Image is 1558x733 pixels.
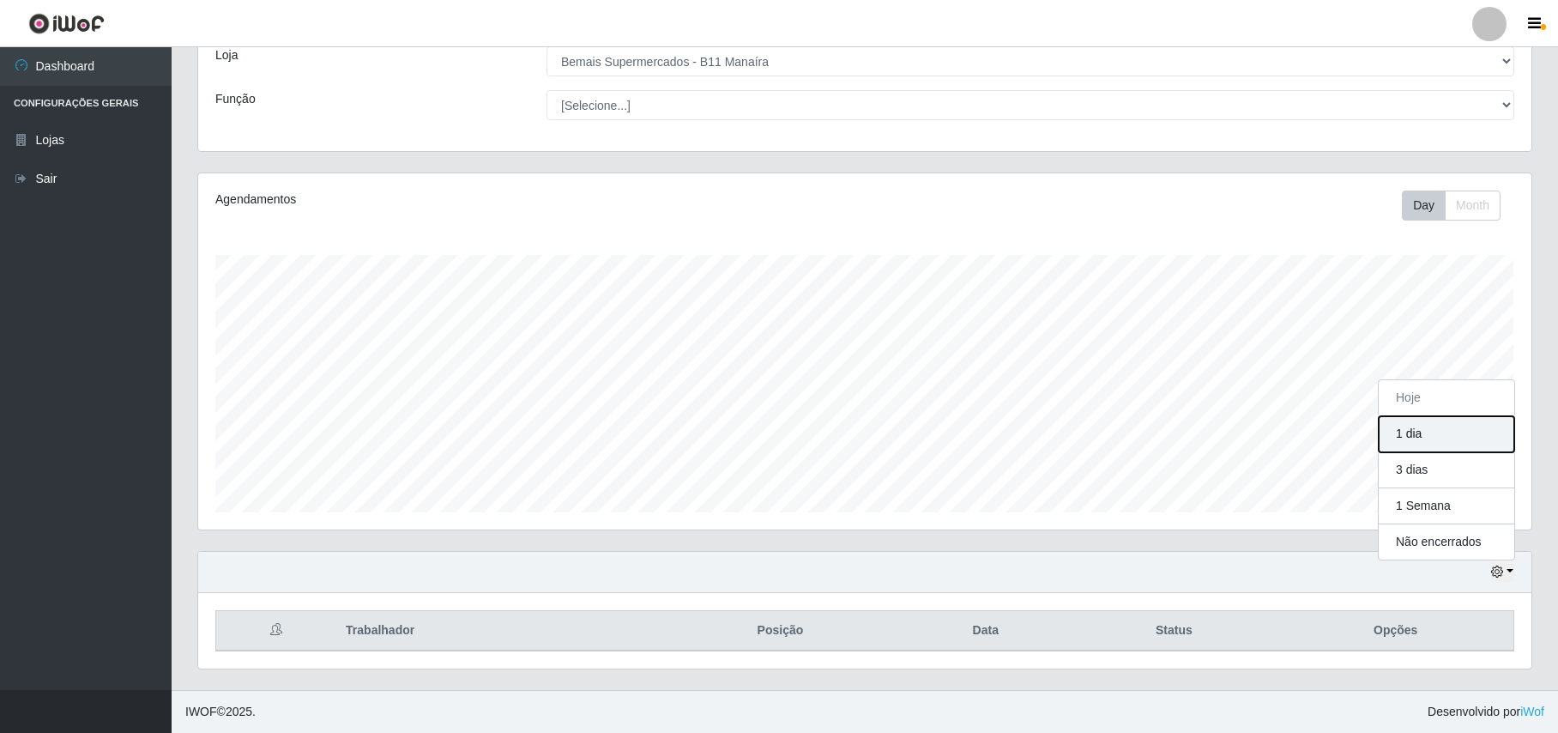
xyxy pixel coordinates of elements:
[215,46,238,64] label: Loja
[660,611,902,651] th: Posição
[215,191,741,209] div: Agendamentos
[335,611,660,651] th: Trabalhador
[1379,488,1514,524] button: 1 Semana
[901,611,1070,651] th: Data
[1402,191,1446,221] button: Day
[1520,705,1544,718] a: iWof
[1379,452,1514,488] button: 3 dias
[1428,703,1544,721] span: Desenvolvido por
[215,90,256,108] label: Função
[1402,191,1514,221] div: Toolbar with button groups
[1379,380,1514,416] button: Hoje
[185,705,217,718] span: IWOF
[1445,191,1501,221] button: Month
[1402,191,1501,221] div: First group
[1070,611,1277,651] th: Status
[185,703,256,721] span: © 2025 .
[28,13,105,34] img: CoreUI Logo
[1379,524,1514,560] button: Não encerrados
[1277,611,1513,651] th: Opções
[1379,416,1514,452] button: 1 dia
